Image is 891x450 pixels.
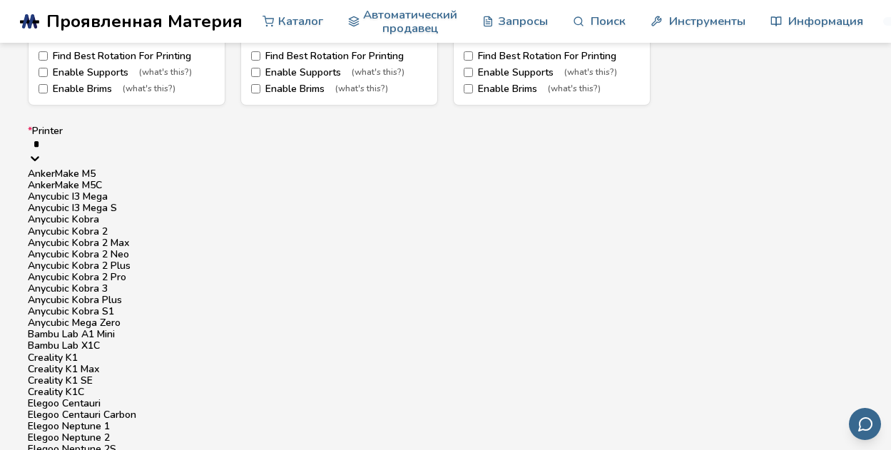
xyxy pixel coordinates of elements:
[564,68,617,78] span: (what's this?)
[251,68,260,77] input: Enable Supports(what's this?)
[548,84,601,94] span: (what's this?)
[28,168,864,180] div: AnkerMake M5
[28,409,864,421] div: Elegoo Centauri Carbon
[28,317,864,329] div: Anycubic Mega Zero
[591,14,626,28] ya-tr-span: Поиск
[28,191,864,203] div: Anycubic I3 Mega
[39,68,48,77] input: Enable Supports(what's this?)
[28,203,864,214] div: Anycubic I3 Mega S
[28,421,864,432] div: Elegoo Neptune 1
[464,33,640,43] div: Slicing Options:
[464,68,473,77] input: Enable Supports(what's this?)
[251,67,427,78] label: Enable Supports
[28,283,864,295] div: Anycubic Kobra 3
[251,84,260,93] input: Enable Brims(what's this?)
[464,51,640,62] label: Find Best Rotation For Printing
[363,8,457,36] ya-tr-span: Автоматический продавец
[849,408,881,440] button: Отправить отзыв по электронной почте
[278,14,323,28] ya-tr-span: Каталог
[251,83,427,95] label: Enable Brims
[34,138,858,150] input: *PrinterAnkerMake M5AnkerMake M5CAnycubic I3 MegaAnycubic I3 Mega SAnycubic KobraAnycubic Kobra 2...
[28,295,864,306] div: Anycubic Kobra Plus
[28,272,864,283] div: Anycubic Kobra 2 Pro
[251,51,427,62] label: Find Best Rotation For Printing
[28,249,864,260] div: Anycubic Kobra 2 Neo
[464,83,640,95] label: Enable Brims
[39,84,48,93] input: Enable Brims(what's this?)
[39,51,48,61] input: Find Best Rotation For Printing
[28,364,864,375] div: Creality K1 Max
[251,33,427,43] div: Slicing Options:
[498,14,548,28] ya-tr-span: Запросы
[39,67,215,78] label: Enable Supports
[28,306,864,317] div: Anycubic Kobra S1
[28,340,864,352] div: Bambu Lab X1C
[28,260,864,272] div: Anycubic Kobra 2 Plus
[335,84,388,94] span: (what's this?)
[39,83,215,95] label: Enable Brims
[28,432,864,444] div: Elegoo Neptune 2
[28,398,864,409] div: Elegoo Centauri
[28,387,864,398] div: Creality K1C
[46,9,243,34] ya-tr-span: Проявленная Материя
[352,68,404,78] span: (what's this?)
[123,84,175,94] span: (what's this?)
[139,68,192,78] span: (what's this?)
[788,14,863,28] ya-tr-span: Информация
[464,84,473,93] input: Enable Brims(what's this?)
[28,329,864,340] div: Bambu Lab A1 Mini
[464,51,473,61] input: Find Best Rotation For Printing
[28,214,864,225] div: Anycubic Kobra
[28,375,864,387] div: Creality K1 SE
[28,226,864,237] div: Anycubic Kobra 2
[28,237,864,249] div: Anycubic Kobra 2 Max
[464,67,640,78] label: Enable Supports
[28,180,864,191] div: AnkerMake M5C
[251,51,260,61] input: Find Best Rotation For Printing
[28,352,864,364] div: Creality K1
[669,14,745,28] ya-tr-span: Инструменты
[39,51,215,62] label: Find Best Rotation For Printing
[39,33,215,43] div: Slicing Options:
